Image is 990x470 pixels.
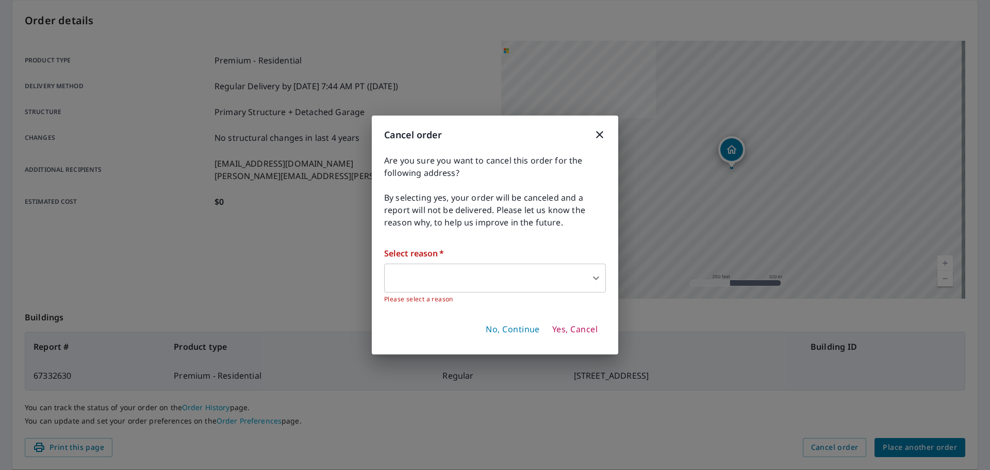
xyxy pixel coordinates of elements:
div: ​ [384,264,606,293]
button: Yes, Cancel [548,321,602,338]
span: No, Continue [486,324,540,335]
p: Please select a reason [384,294,606,304]
label: Select reason [384,247,606,260]
h3: Cancel order [384,128,606,142]
span: Are you sure you want to cancel this order for the following address? [384,154,606,179]
span: Yes, Cancel [552,324,598,335]
button: No, Continue [482,321,544,338]
span: By selecting yes, your order will be canceled and a report will not be delivered. Please let us k... [384,191,606,229]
